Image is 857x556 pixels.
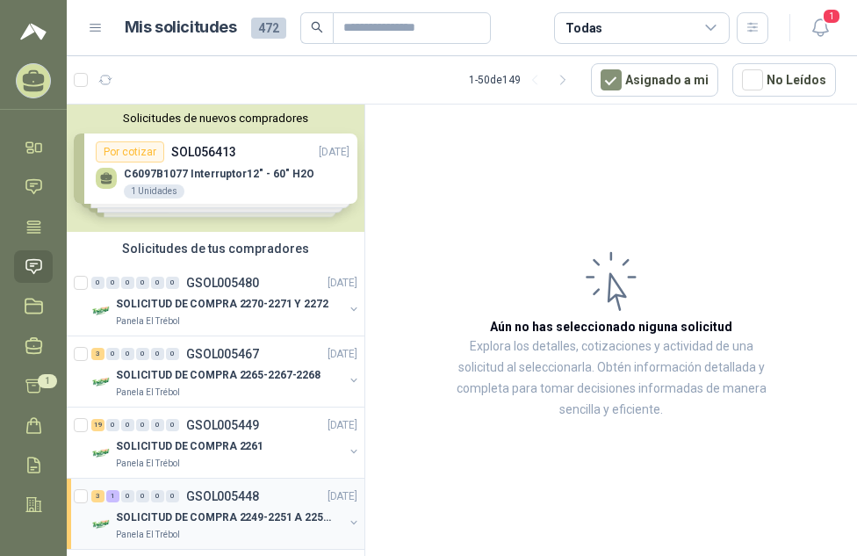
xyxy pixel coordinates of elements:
div: 0 [106,419,119,431]
div: 0 [136,419,149,431]
p: GSOL005449 [186,419,259,431]
div: 0 [106,277,119,289]
p: GSOL005448 [186,490,259,502]
button: Asignado a mi [591,63,718,97]
div: 19 [91,419,104,431]
div: 0 [121,490,134,502]
div: 0 [151,277,164,289]
img: Company Logo [91,372,112,393]
div: 0 [121,348,134,360]
a: 0 0 0 0 0 0 GSOL005480[DATE] Company LogoSOLICITUD DE COMPRA 2270-2271 Y 2272Panela El Trébol [91,272,361,329]
div: 0 [121,277,134,289]
div: 1 - 50 de 149 [469,66,577,94]
span: 472 [251,18,286,39]
div: 0 [136,490,149,502]
button: Solicitudes de nuevos compradores [74,112,357,125]
div: Solicitudes de nuevos compradoresPor cotizarSOL056413[DATE] C6097B1077 Interruptor12" - 60" H2O1 ... [67,105,364,232]
div: 3 [91,490,104,502]
div: Todas [565,18,602,38]
a: 3 0 0 0 0 0 GSOL005467[DATE] Company LogoSOLICITUD DE COMPRA 2265-2267-2268Panela El Trébol [91,343,361,400]
h1: Mis solicitudes [125,15,237,40]
div: 0 [151,419,164,431]
p: SOLICITUD DE COMPRA 2249-2251 A 2256-2258 Y 2262 [116,509,335,526]
img: Company Logo [91,514,112,535]
p: GSOL005467 [186,348,259,360]
div: 0 [166,277,179,289]
div: Solicitudes de tus compradores [67,232,364,265]
div: 0 [136,348,149,360]
p: Panela El Trébol [116,314,180,329]
button: No Leídos [732,63,836,97]
div: 0 [121,419,134,431]
div: 0 [166,419,179,431]
span: search [311,21,323,33]
a: 3 1 0 0 0 0 GSOL005448[DATE] Company LogoSOLICITUD DE COMPRA 2249-2251 A 2256-2258 Y 2262Panela E... [91,486,361,542]
h3: Aún no has seleccionado niguna solicitud [490,317,732,336]
a: 1 [14,370,53,402]
div: 3 [91,348,104,360]
p: Panela El Trébol [116,386,180,400]
div: 0 [91,277,104,289]
p: Panela El Trébol [116,457,180,471]
div: 0 [151,348,164,360]
div: 0 [166,348,179,360]
p: [DATE] [328,417,357,434]
p: [DATE] [328,488,357,505]
p: [DATE] [328,275,357,292]
span: 1 [822,8,841,25]
a: 19 0 0 0 0 0 GSOL005449[DATE] Company LogoSOLICITUD DE COMPRA 2261Panela El Trébol [91,415,361,471]
p: SOLICITUD DE COMPRA 2261 [116,438,263,455]
p: SOLICITUD DE COMPRA 2270-2271 Y 2272 [116,296,328,313]
img: Company Logo [91,443,112,464]
button: 1 [804,12,836,44]
img: Company Logo [91,300,112,321]
div: 0 [151,490,164,502]
span: 1 [38,374,57,388]
p: Explora los detalles, cotizaciones y actividad de una solicitud al seleccionarla. Obtén informaci... [453,336,769,421]
div: 0 [136,277,149,289]
p: GSOL005480 [186,277,259,289]
div: 0 [106,348,119,360]
img: Logo peakr [20,21,47,42]
div: 1 [106,490,119,502]
p: [DATE] [328,346,357,363]
div: 0 [166,490,179,502]
p: Panela El Trébol [116,528,180,542]
p: SOLICITUD DE COMPRA 2265-2267-2268 [116,367,320,384]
